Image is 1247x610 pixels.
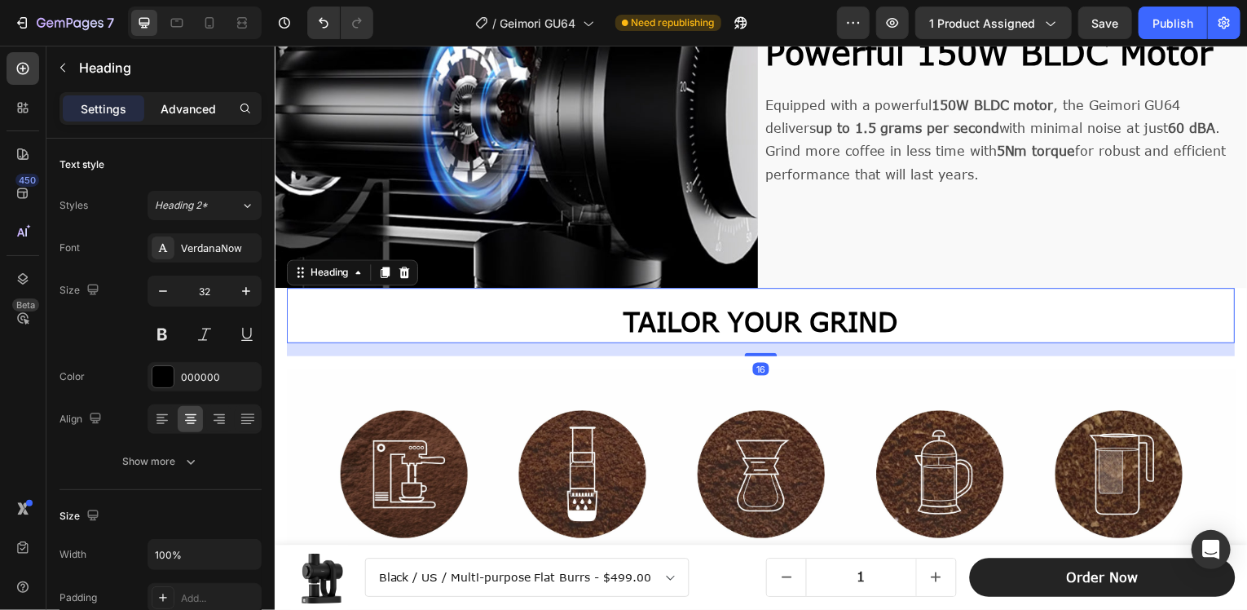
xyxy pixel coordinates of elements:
div: Styles [59,198,88,213]
div: Open Intercom Messenger [1192,530,1231,569]
div: Color [59,369,85,384]
span: 1 product assigned [929,15,1035,32]
button: Show more [59,447,262,476]
button: decrement [495,516,534,554]
div: Size [59,280,103,302]
p: 7 [107,13,114,33]
div: Heading [33,221,77,236]
div: Align [59,409,105,431]
button: Order Now [698,515,966,555]
button: 7 [7,7,121,39]
input: quantity [534,516,646,554]
div: 450 [15,174,39,187]
div: Font [59,241,80,255]
div: Size [59,506,103,528]
span: Geimori GU64 [500,15,576,32]
div: Width [59,547,86,562]
strong: 60 dBA [899,75,946,91]
strong: TAILOR YOUR GRIND [351,262,628,294]
input: Auto [148,540,261,569]
div: Add... [181,591,258,606]
strong: 5Nm torque [726,98,805,113]
div: Beta [12,298,39,312]
img: brew_method_icons.jpg [12,325,966,564]
p: Heading [79,58,255,77]
div: Text style [59,157,104,172]
span: Save [1092,16,1119,30]
span: Heading 2* [155,198,208,213]
div: 000000 [181,370,258,385]
span: / [493,15,497,32]
div: Order Now [796,527,868,544]
button: Heading 2* [148,191,262,220]
span: Need republishing [632,15,715,30]
strong: up to 1.5 grams per second [544,75,729,91]
div: Show more [123,453,199,470]
div: Undo/Redo [307,7,373,39]
div: Publish [1152,15,1193,32]
p: Settings [81,100,126,117]
p: Equipped with a powerful , the Geimori GU64 delivers with minimal noise at just . Grind more coff... [494,48,976,142]
div: Padding [59,590,97,605]
button: Save [1078,7,1132,39]
p: Advanced [161,100,216,117]
strong: 150W BLDC motor [661,51,783,67]
button: 1 product assigned [915,7,1072,39]
div: VerdanaNow [181,241,258,256]
div: 16 [481,319,497,332]
button: increment [646,516,685,554]
iframe: Design area [275,46,1247,610]
button: Publish [1139,7,1207,39]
